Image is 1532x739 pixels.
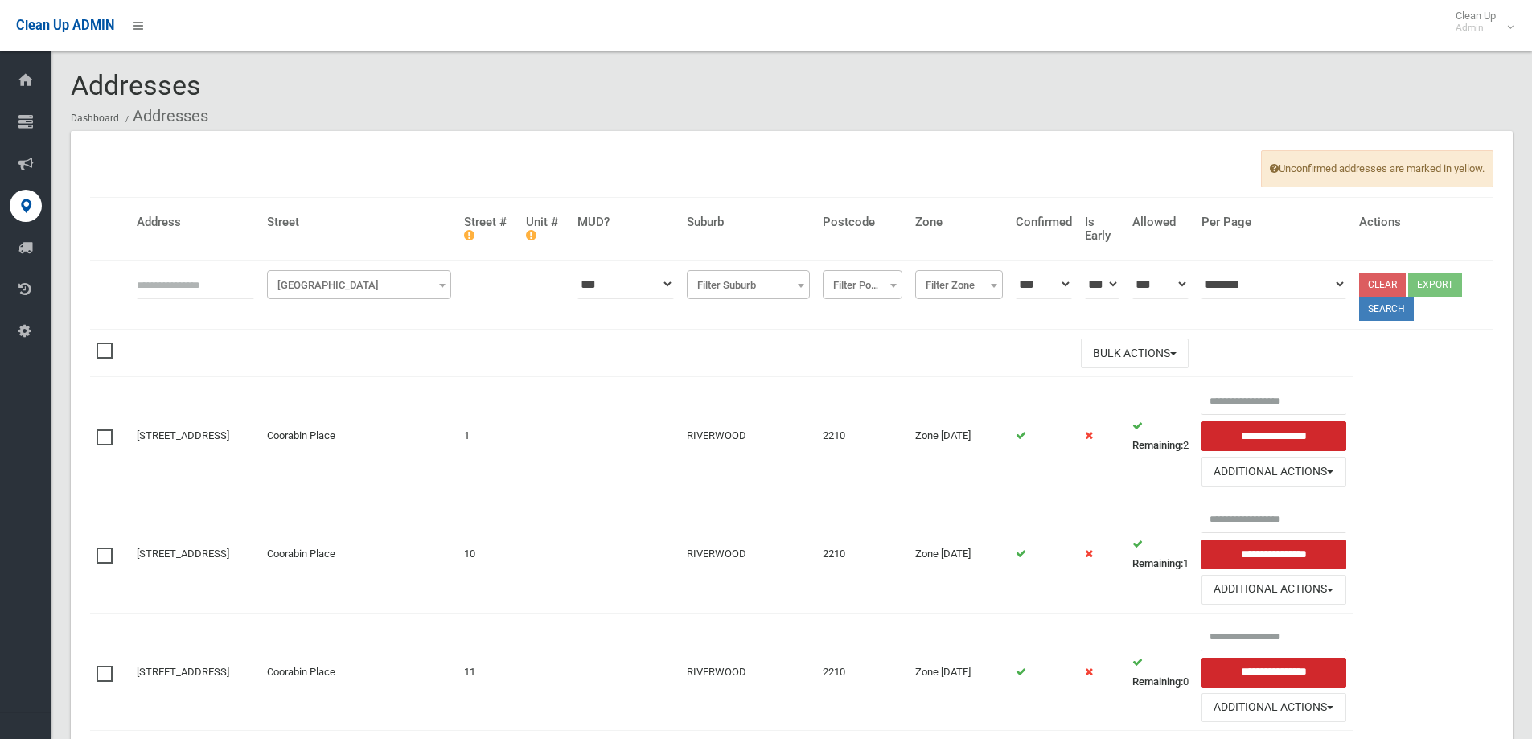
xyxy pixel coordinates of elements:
[577,216,674,229] h4: MUD?
[16,18,114,33] span: Clean Up ADMIN
[823,270,902,299] span: Filter Postcode
[1126,495,1195,614] td: 1
[816,613,909,731] td: 2210
[1201,216,1346,229] h4: Per Page
[137,216,254,229] h4: Address
[137,666,229,678] a: [STREET_ADDRESS]
[1126,613,1195,731] td: 0
[261,613,458,731] td: Coorabin Place
[680,377,816,495] td: RIVERWOOD
[1081,339,1189,368] button: Bulk Actions
[121,101,208,131] li: Addresses
[458,613,520,731] td: 11
[909,377,1009,495] td: Zone [DATE]
[1132,557,1183,569] strong: Remaining:
[137,548,229,560] a: [STREET_ADDRESS]
[816,377,909,495] td: 2210
[680,613,816,731] td: RIVERWOOD
[137,429,229,441] a: [STREET_ADDRESS]
[827,274,898,297] span: Filter Postcode
[1132,675,1183,688] strong: Remaining:
[919,274,999,297] span: Filter Zone
[71,113,119,124] a: Dashboard
[687,270,810,299] span: Filter Suburb
[680,495,816,614] td: RIVERWOOD
[261,495,458,614] td: Coorabin Place
[261,377,458,495] td: Coorabin Place
[1408,273,1462,297] button: Export
[1201,575,1346,605] button: Additional Actions
[464,216,513,242] h4: Street #
[915,270,1003,299] span: Filter Zone
[267,216,451,229] h4: Street
[267,270,451,299] span: Filter Street
[271,274,447,297] span: Filter Street
[1132,439,1183,451] strong: Remaining:
[1016,216,1072,229] h4: Confirmed
[526,216,565,242] h4: Unit #
[458,377,520,495] td: 1
[1201,693,1346,723] button: Additional Actions
[1261,150,1493,187] span: Unconfirmed addresses are marked in yellow.
[1132,216,1189,229] h4: Allowed
[1126,377,1195,495] td: 2
[816,495,909,614] td: 2210
[1201,457,1346,487] button: Additional Actions
[1456,22,1496,34] small: Admin
[687,216,810,229] h4: Suburb
[909,613,1009,731] td: Zone [DATE]
[71,69,201,101] span: Addresses
[458,495,520,614] td: 10
[823,216,902,229] h4: Postcode
[915,216,1003,229] h4: Zone
[1448,10,1512,34] span: Clean Up
[1359,297,1414,321] button: Search
[1085,216,1119,242] h4: Is Early
[1359,216,1488,229] h4: Actions
[1359,273,1406,297] a: Clear
[909,495,1009,614] td: Zone [DATE]
[691,274,806,297] span: Filter Suburb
